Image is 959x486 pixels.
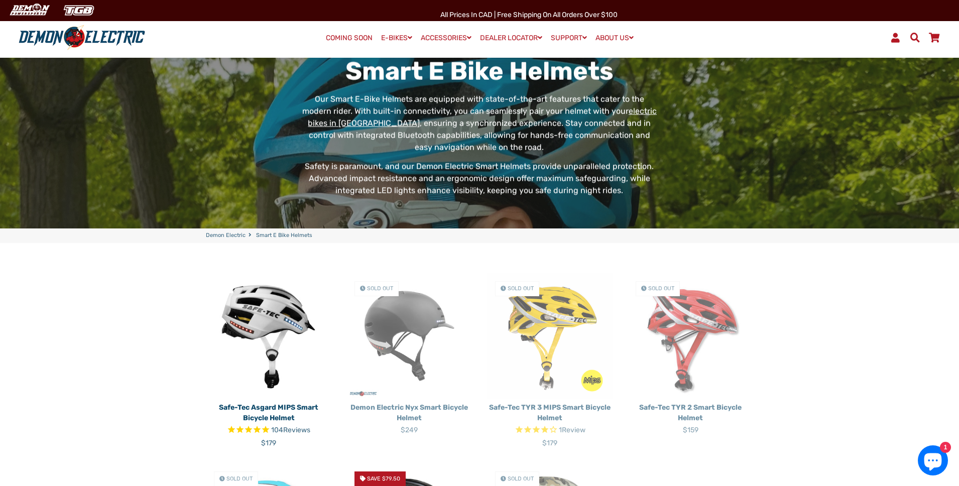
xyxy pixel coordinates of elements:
[322,31,376,45] a: COMING SOON
[346,273,472,399] a: Demon Electric Nyx Smart Bicycle Helmet - Demon Electric Sold Out
[628,273,753,399] img: Safe-Tec TYR 2 Smart Bicycle Helmet - Demon Electric
[559,426,585,434] span: 1 reviews
[206,425,331,436] span: Rated 4.8 out of 5 stars 104 reviews
[648,285,674,292] span: Sold Out
[308,106,657,128] a: electric bikes in [GEOGRAPHIC_DATA]
[346,402,472,423] p: Demon Electric Nyx Smart Bicycle Helmet
[476,31,546,45] a: DEALER LOCATOR
[487,402,613,423] p: Safe-Tec TYR 3 MIPS Smart Bicycle Helmet
[508,285,534,292] span: Sold Out
[206,273,331,399] img: Safe-Tec Asgard MIPS Smart Bicycle Helmet - Demon Electric
[487,425,613,436] span: Rated 4.0 out of 5 stars 1 reviews
[401,426,418,434] span: $249
[440,11,618,19] span: All Prices in CAD | Free shipping on all orders over $100
[226,475,253,482] span: Sold Out
[508,475,534,482] span: Sold Out
[547,31,590,45] a: SUPPORT
[417,31,475,45] a: ACCESSORIES
[256,231,312,240] span: Smart E Bike Helmets
[283,426,310,434] span: Reviews
[628,273,753,399] a: Safe-Tec TYR 2 Smart Bicycle Helmet - Demon Electric Sold Out
[487,273,613,399] a: Safe-Tec TYR 3 MIPS Smart Bicycle Helmet - Demon Electric Sold Out
[300,56,660,86] h1: Smart E Bike Helmets
[300,93,660,154] p: Our Smart E-Bike Helmets are equipped with state-of-the-art features that cater to the modern rid...
[58,2,99,19] img: TGB Canada
[542,439,557,447] span: $179
[628,399,753,435] a: Safe-Tec TYR 2 Smart Bicycle Helmet $159
[378,31,416,45] a: E-BIKES
[683,426,698,434] span: $159
[346,273,472,399] img: Demon Electric Nyx Smart Bicycle Helmet - Demon Electric
[346,399,472,435] a: Demon Electric Nyx Smart Bicycle Helmet $249
[562,426,585,434] span: Review
[367,475,400,482] span: Save $79.50
[206,399,331,448] a: Safe-Tec Asgard MIPS Smart Bicycle Helmet Rated 4.8 out of 5 stars 104 reviews $179
[487,273,613,399] img: Safe-Tec TYR 3 MIPS Smart Bicycle Helmet - Demon Electric
[206,231,246,240] a: Demon Electric
[487,399,613,448] a: Safe-Tec TYR 3 MIPS Smart Bicycle Helmet Rated 4.0 out of 5 stars 1 reviews $179
[206,402,331,423] p: Safe-Tec Asgard MIPS Smart Bicycle Helmet
[915,445,951,478] inbox-online-store-chat: Shopify online store chat
[628,402,753,423] p: Safe-Tec TYR 2 Smart Bicycle Helmet
[300,161,660,197] p: Safety is paramount, and our Demon Electric Smart Helmets provide unparalleled protection. Advanc...
[592,31,637,45] a: ABOUT US
[367,285,393,292] span: Sold Out
[15,25,149,51] img: Demon Electric logo
[271,426,310,434] span: 104 reviews
[5,2,53,19] img: Demon Electric
[261,439,276,447] span: $179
